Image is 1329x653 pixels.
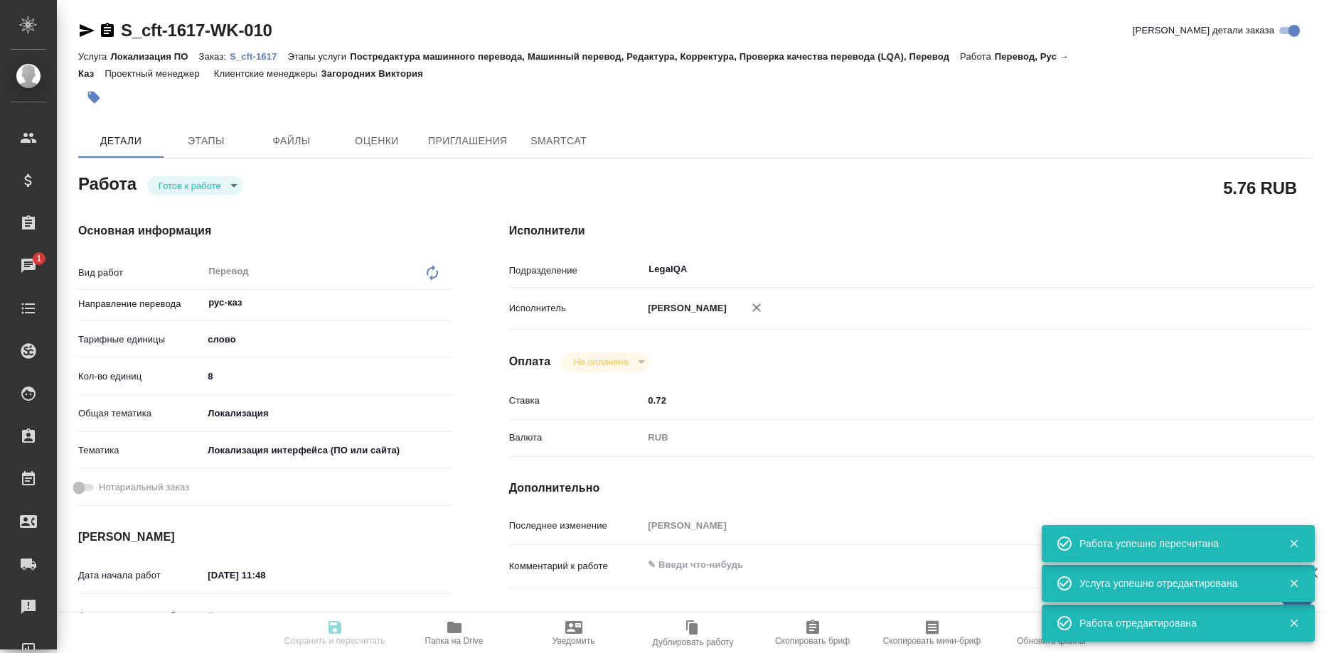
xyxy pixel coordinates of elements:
p: Подразделение [509,264,644,278]
span: Обновить файлы [1017,636,1086,646]
a: S_cft-1617-WK-010 [121,21,272,40]
p: Клиентские менеджеры [214,68,321,79]
p: Услуга [78,51,110,62]
div: Работа успешно пересчитана [1079,536,1267,551]
span: [PERSON_NAME] детали заказа [1133,23,1274,38]
p: Проектный менеджер [105,68,203,79]
button: Open [1239,268,1242,271]
p: Этапы услуги [287,51,350,62]
h4: [PERSON_NAME] [78,529,452,546]
p: Загородних Виктория [321,68,434,79]
div: RUB [643,426,1246,450]
div: Услуга успешно отредактирована [1079,576,1267,590]
button: Сохранить и пересчитать [275,613,395,653]
span: 1 [28,252,50,266]
span: Этапы [172,132,240,150]
p: Ставка [509,394,644,408]
button: Уведомить [514,613,634,653]
button: Не оплачена [569,356,632,368]
button: Удалить исполнителя [741,292,772,323]
textarea: /Clients/cft/Orders/S_cft-1617/Translated/S_cft-1617-WK-010 [643,608,1246,632]
span: Скопировать бриф [775,636,850,646]
button: Закрыть [1279,537,1308,550]
span: Скопировать мини-бриф [883,636,981,646]
span: Папка на Drive [425,636,484,646]
p: Факт. дата начала работ [78,609,203,623]
h2: Работа [78,170,137,195]
p: Валюта [509,431,644,445]
input: ✎ Введи что-нибудь [203,366,452,387]
input: ✎ Введи что-нибудь [203,565,327,585]
p: Вид работ [78,266,203,280]
a: S_cft-1617 [230,50,287,62]
button: Скопировать бриф [753,613,872,653]
span: Нотариальный заказ [99,480,189,495]
button: Open [444,301,447,304]
p: S_cft-1617 [230,51,287,62]
p: Тематика [78,443,203,458]
div: слово [203,328,452,352]
h4: Исполнители [509,222,1313,239]
button: Обновить файлы [992,613,1111,653]
span: Детали [87,132,155,150]
button: Дублировать работу [634,613,753,653]
p: Дата начала работ [78,568,203,583]
p: Исполнитель [509,301,644,315]
span: Дублировать работу [653,637,734,647]
span: Уведомить [553,636,595,646]
button: Добавить тэг [78,82,110,113]
input: ✎ Введи что-нибудь [643,390,1246,411]
button: Закрыть [1279,577,1308,590]
div: Готов к работе [562,352,649,372]
input: Пустое поле [203,605,327,626]
div: Локализация интерфейса (ПО или сайта) [203,438,452,463]
span: Сохранить и пересчитать [284,636,385,646]
button: Скопировать ссылку [99,22,116,39]
p: Постредактура машинного перевода, Машинный перевод, Редактура, Корректура, Проверка качества пере... [350,51,960,62]
span: Файлы [257,132,326,150]
p: Направление перевода [78,297,203,311]
div: Работа отредактирована [1079,616,1267,630]
p: Комментарий к работе [509,559,644,573]
div: Готов к работе [147,176,242,195]
h4: Оплата [509,353,551,370]
span: SmartCat [525,132,593,150]
button: Папка на Drive [395,613,514,653]
button: Скопировать мини-бриф [872,613,992,653]
input: Пустое поле [643,515,1246,536]
p: Тарифные единицы [78,333,203,347]
p: Общая тематика [78,406,203,421]
p: Кол-во единиц [78,369,203,384]
button: Готов к работе [154,180,225,192]
button: Закрыть [1279,617,1308,630]
p: Работа [960,51,995,62]
p: Локализация ПО [110,51,198,62]
h4: Основная информация [78,222,452,239]
span: Оценки [343,132,411,150]
button: Скопировать ссылку для ЯМессенджера [78,22,95,39]
h2: 5.76 RUB [1223,176,1297,200]
div: Локализация [203,401,452,426]
p: Последнее изменение [509,519,644,533]
p: [PERSON_NAME] [643,301,727,315]
span: Приглашения [428,132,508,150]
a: 1 [4,248,53,284]
p: Заказ: [199,51,230,62]
h4: Дополнительно [509,480,1313,497]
